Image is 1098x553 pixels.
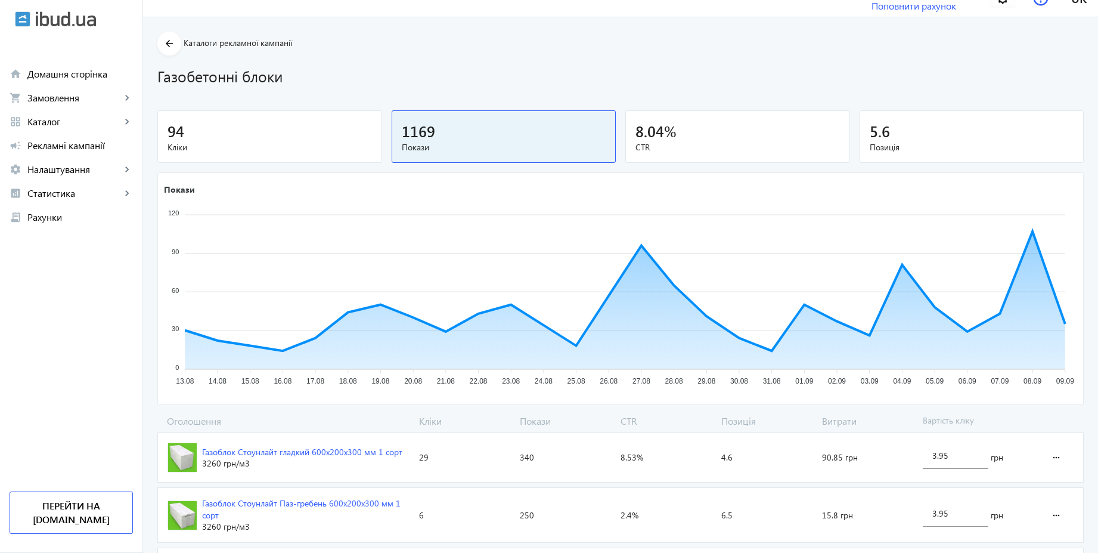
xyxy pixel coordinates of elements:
[730,378,748,386] tspan: 30.08
[404,378,422,386] tspan: 20.08
[27,163,121,175] span: Налаштування
[202,498,410,521] div: Газоблок Стоунлайт Паз-гребень 600х200х300 мм 1 сорт
[721,509,733,521] span: 6.5
[202,521,410,533] div: 3260 грн /м3
[121,116,133,128] mat-icon: keyboard_arrow_right
[27,140,133,152] span: Рекламні кампанії
[635,141,840,153] span: CTR
[861,378,879,386] tspan: 03.09
[371,378,389,386] tspan: 19.08
[27,92,121,104] span: Замовлення
[959,378,976,386] tspan: 06.09
[10,116,21,128] mat-icon: grid_view
[419,452,429,464] span: 29
[157,66,1084,86] h1: Газобетонні блоки
[202,446,402,458] div: Газоблок Стоунлайт гладкий 600х200х300 мм 1 сорт
[27,68,133,80] span: Домашня сторінка
[1056,378,1074,386] tspan: 09.09
[697,378,715,386] tspan: 29.08
[926,378,944,386] tspan: 05.09
[10,187,21,199] mat-icon: analytics
[621,452,643,464] span: 8.53%
[600,378,618,386] tspan: 26.08
[632,378,650,386] tspan: 27.08
[176,378,194,386] tspan: 13.08
[172,287,179,294] tspan: 60
[515,415,616,428] span: Покази
[665,378,683,386] tspan: 28.08
[621,509,638,521] span: 2.4%
[168,121,184,141] span: 94
[419,509,424,521] span: 6
[535,378,553,386] tspan: 24.08
[121,163,133,175] mat-icon: keyboard_arrow_right
[870,141,1074,153] span: Позиція
[1049,443,1063,472] mat-icon: more_horiz
[10,68,21,80] mat-icon: home
[184,37,292,48] span: Каталоги рекламної кампанії
[274,378,291,386] tspan: 16.08
[870,121,890,141] span: 5.6
[402,141,606,153] span: Покази
[402,121,435,141] span: 1169
[241,378,259,386] tspan: 15.08
[27,211,133,223] span: Рахунки
[502,378,520,386] tspan: 23.08
[168,210,179,217] tspan: 120
[520,452,534,464] span: 340
[918,415,1037,428] span: Вартість кліку
[991,378,1009,386] tspan: 07.09
[664,121,677,141] span: %
[157,415,414,428] span: Оголошення
[795,378,813,386] tspan: 01.09
[763,378,781,386] tspan: 31.08
[1023,378,1041,386] tspan: 08.09
[168,501,197,530] img: 1439550125-1358842192-22222.jpg
[520,509,534,521] span: 250
[822,509,853,521] span: 15.8 грн
[168,443,197,472] img: 1421049074-1358844675-88.jpg
[822,452,858,464] span: 90.85 грн
[27,116,121,128] span: Каталог
[306,378,324,386] tspan: 17.08
[437,378,455,386] tspan: 21.08
[10,211,21,223] mat-icon: receipt_long
[209,378,227,386] tspan: 14.08
[893,378,911,386] tspan: 04.09
[991,452,1003,464] span: грн
[36,11,96,27] img: ibud_text.svg
[27,187,121,199] span: Статистика
[164,184,195,195] text: Покази
[10,492,133,534] a: Перейти на [DOMAIN_NAME]
[10,163,21,175] mat-icon: settings
[175,364,179,371] tspan: 0
[817,415,918,428] span: Витрати
[172,248,179,255] tspan: 90
[162,36,177,51] mat-icon: arrow_back
[721,452,733,464] span: 4.6
[469,378,487,386] tspan: 22.08
[172,326,179,333] tspan: 30
[339,378,357,386] tspan: 18.08
[567,378,585,386] tspan: 25.08
[121,92,133,104] mat-icon: keyboard_arrow_right
[616,415,717,428] span: CTR
[10,140,21,152] mat-icon: campaign
[414,415,515,428] span: Кліки
[991,509,1003,521] span: грн
[10,92,21,104] mat-icon: shopping_cart
[168,141,372,153] span: Кліки
[828,378,846,386] tspan: 02.09
[202,458,402,469] div: 3260 грн /м3
[121,187,133,199] mat-icon: keyboard_arrow_right
[717,415,817,428] span: Позиція
[635,121,664,141] span: 8.04
[1049,501,1063,530] mat-icon: more_horiz
[15,11,30,27] img: ibud.svg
